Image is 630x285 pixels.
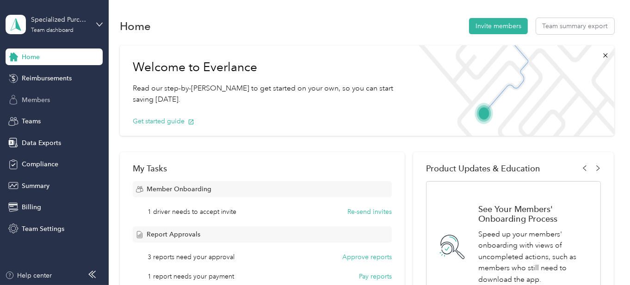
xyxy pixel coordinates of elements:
span: Reimbursements [22,73,72,83]
button: Team summary export [536,18,614,34]
h1: Home [120,21,151,31]
button: Help center [5,271,52,280]
button: Get started guide [133,116,194,126]
p: Read our step-by-[PERSON_NAME] to get started on your own, so you can start saving [DATE]. [133,83,398,105]
span: Member Onboarding [147,184,211,194]
button: Approve reports [342,252,392,262]
span: Data Exports [22,138,61,148]
span: Product Updates & Education [426,164,540,173]
button: Invite members [469,18,528,34]
div: My Tasks [133,164,392,173]
span: Compliance [22,159,58,169]
div: Team dashboard [31,28,74,33]
h1: Welcome to Everlance [133,60,398,75]
span: 3 reports need your approval [148,252,235,262]
span: 1 report needs your payment [148,272,234,281]
span: Team Settings [22,224,64,234]
span: Members [22,95,50,105]
button: Pay reports [359,272,392,281]
div: Specialized Purchasing Consultants [31,15,89,24]
span: 1 driver needs to accept invite [148,207,236,217]
span: Teams [22,116,41,126]
span: Billing [22,202,41,212]
span: Report Approvals [147,230,200,239]
img: Welcome to everlance [411,45,614,136]
iframe: Everlance-gr Chat Button Frame [578,233,630,285]
h1: See Your Members' Onboarding Process [478,204,591,224]
span: Summary [22,181,49,191]
span: Home [22,52,40,62]
button: Re-send invites [347,207,392,217]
